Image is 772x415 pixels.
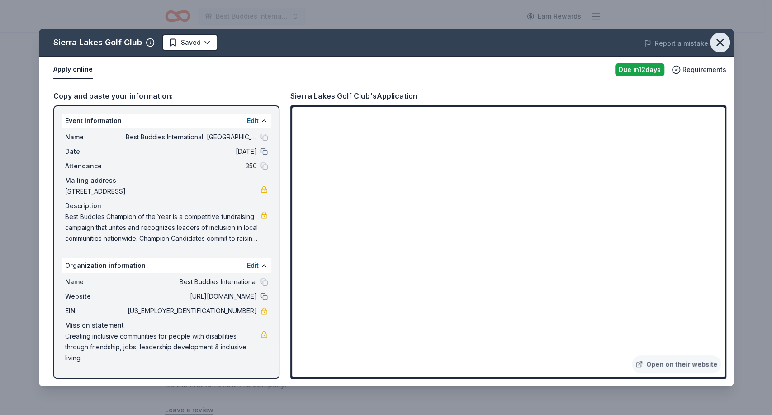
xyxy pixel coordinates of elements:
span: [STREET_ADDRESS] [65,186,260,197]
span: Best Buddies International [126,277,257,287]
div: Copy and paste your information: [53,90,279,102]
button: Requirements [672,64,726,75]
button: Apply online [53,60,93,79]
button: Report a mistake [644,38,708,49]
button: Edit [247,260,259,271]
span: Website [65,291,126,302]
div: Sierra Lakes Golf Club's Application [290,90,417,102]
div: Sierra Lakes Golf Club [53,35,142,50]
div: Mission statement [65,320,268,331]
span: Attendance [65,161,126,172]
a: Open on their website [632,355,721,373]
span: [US_EMPLOYER_IDENTIFICATION_NUMBER] [126,305,257,316]
span: Requirements [682,64,726,75]
div: Description [65,200,268,211]
div: Event information [62,114,271,128]
span: [DATE] [126,146,257,157]
span: 350 [126,161,257,172]
span: Name [65,277,126,287]
div: Due in 12 days [615,63,664,76]
span: Best Buddies International, [GEOGRAPHIC_DATA], Champion of the Year Gala [126,132,257,143]
span: Creating inclusive communities for people with disabilities through friendship, jobs, leadership ... [65,331,260,363]
span: Date [65,146,126,157]
span: Best Buddies Champion of the Year is a competitive fundraising campaign that unites and recognize... [65,211,260,244]
div: Mailing address [65,175,268,186]
span: [URL][DOMAIN_NAME] [126,291,257,302]
span: Name [65,132,126,143]
button: Saved [162,34,218,51]
div: Organization information [62,258,271,273]
span: EIN [65,305,126,316]
button: Edit [247,115,259,126]
span: Saved [181,37,201,48]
